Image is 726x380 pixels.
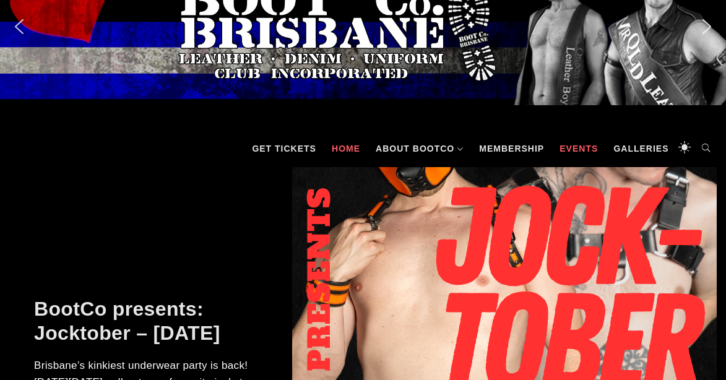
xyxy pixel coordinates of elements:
[369,130,470,167] a: About BootCo
[9,17,29,37] img: previous arrow
[326,130,366,167] a: Home
[697,17,717,37] img: next arrow
[34,298,220,343] a: BootCo presents: Jocktober – [DATE]
[473,130,550,167] a: Membership
[607,130,675,167] a: Galleries
[246,130,322,167] a: GET TICKETS
[553,130,604,167] a: Events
